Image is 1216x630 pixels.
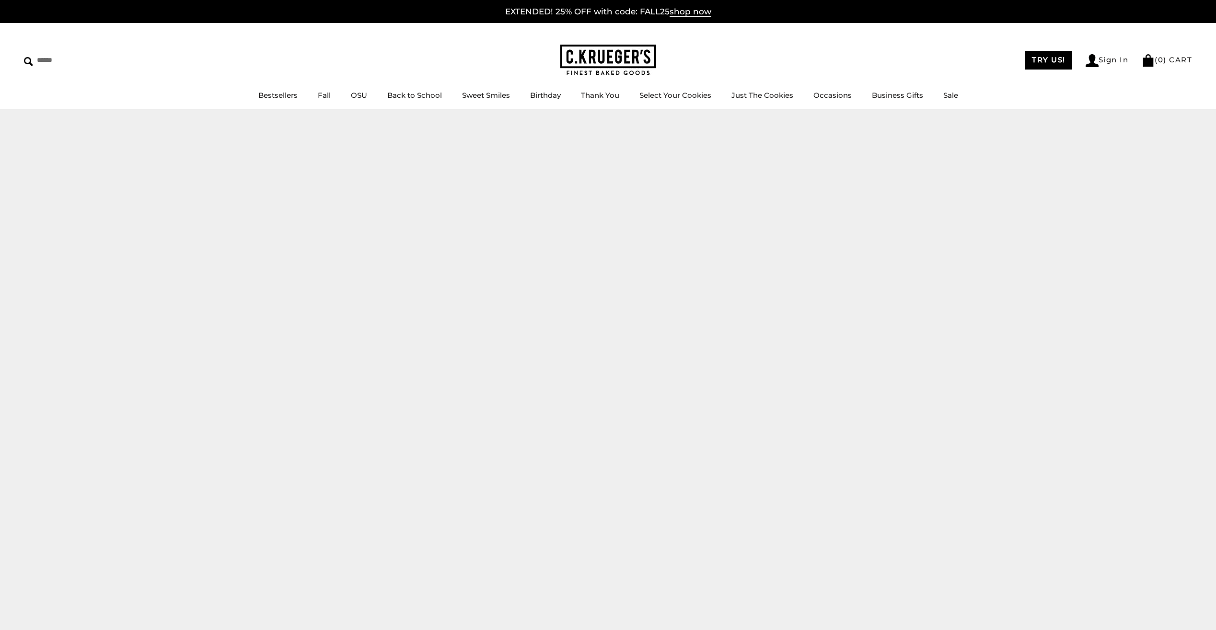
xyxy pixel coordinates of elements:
span: 0 [1158,55,1164,64]
a: Back to School [387,91,442,100]
img: Bag [1142,54,1155,67]
a: Business Gifts [872,91,923,100]
a: EXTENDED! 25% OFF with code: FALL25shop now [505,7,711,17]
img: Account [1086,54,1099,67]
span: shop now [670,7,711,17]
a: Birthday [530,91,561,100]
a: TRY US! [1025,51,1072,70]
a: Just The Cookies [731,91,793,100]
a: Sign In [1086,54,1129,67]
a: OSU [351,91,367,100]
a: Fall [318,91,331,100]
a: Sweet Smiles [462,91,510,100]
a: Bestsellers [258,91,298,100]
a: Select Your Cookies [639,91,711,100]
input: Search [24,53,138,68]
a: Occasions [813,91,852,100]
a: Thank You [581,91,619,100]
a: (0) CART [1142,55,1192,64]
img: C.KRUEGER'S [560,45,656,76]
img: Search [24,57,33,66]
a: Sale [943,91,958,100]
